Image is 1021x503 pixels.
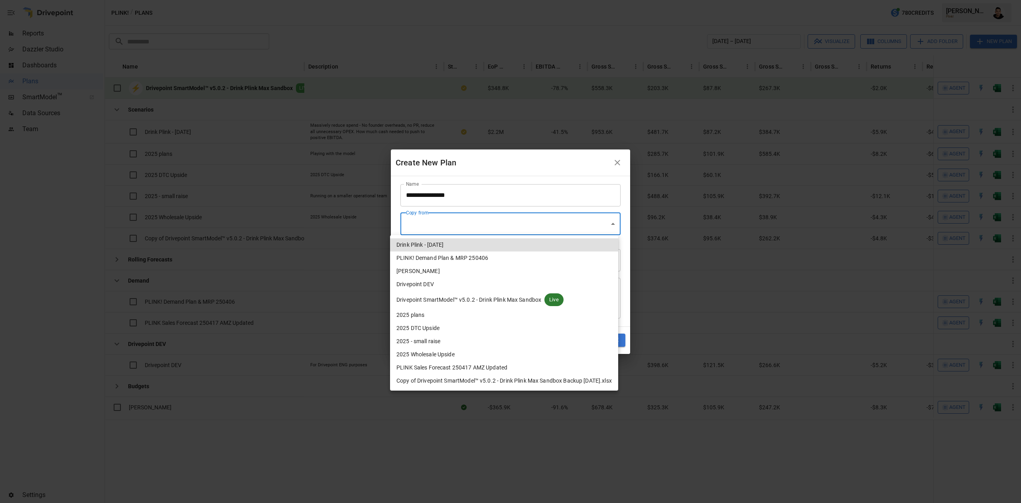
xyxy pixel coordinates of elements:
[396,280,434,289] span: Drivepoint DEV
[396,267,440,275] span: [PERSON_NAME]
[544,296,564,304] span: Live
[396,241,444,249] span: Drink Plink - [DATE]
[396,350,455,359] span: 2025 Wholesale Upside
[396,311,424,319] span: 2025 plans
[396,254,488,262] span: PLINK! Demand Plan & MRP 250406
[396,363,507,372] span: PLINK Sales Forecast 250417 AMZ Updated
[396,337,440,346] span: 2025 - small raise
[396,377,612,385] span: Copy of Drivepoint SmartModel™ v5.0.2 - Drink Plink Max Sandbox Backup [DATE].xlsx
[396,324,440,332] span: 2025 DTC Upside
[396,296,541,304] span: Drivepoint SmartModel™ v5.0.2 - Drink Plink Max Sandbox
